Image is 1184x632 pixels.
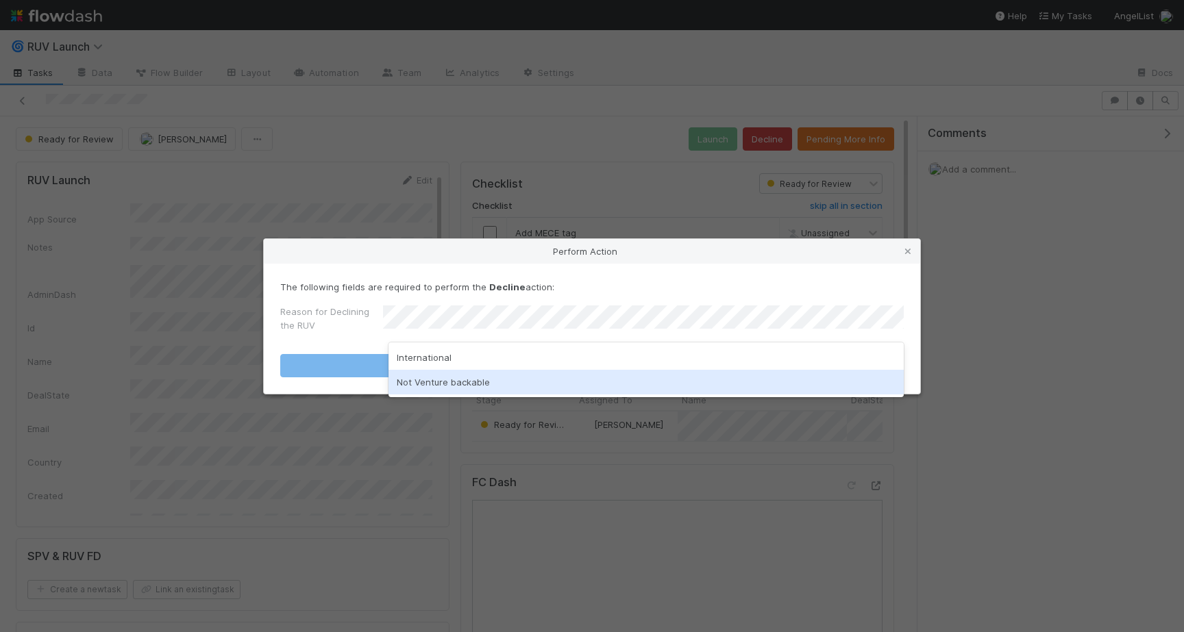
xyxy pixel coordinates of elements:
div: Perform Action [264,239,920,264]
div: Not Venture backable [388,370,904,394]
strong: Decline [489,281,526,292]
div: International [388,345,904,370]
label: Reason for Declining the RUV [280,305,383,332]
button: Decline [280,354,904,377]
p: The following fields are required to perform the action: [280,280,904,294]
